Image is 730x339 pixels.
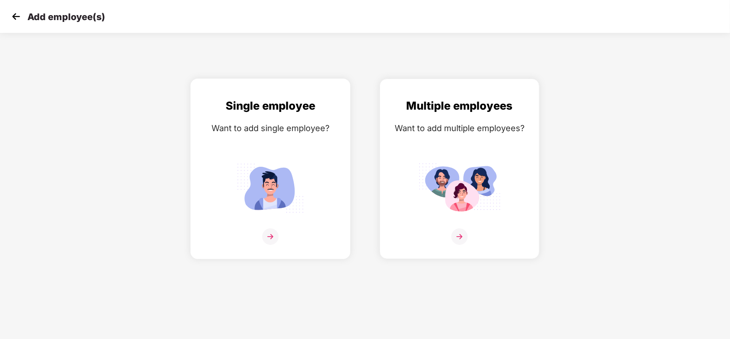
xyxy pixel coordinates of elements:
[27,11,105,22] p: Add employee(s)
[418,159,501,217] img: svg+xml;base64,PHN2ZyB4bWxucz0iaHR0cDovL3d3dy53My5vcmcvMjAwMC9zdmciIGlkPSJNdWx0aXBsZV9lbXBsb3llZS...
[389,122,530,135] div: Want to add multiple employees?
[200,122,341,135] div: Want to add single employee?
[451,228,468,245] img: svg+xml;base64,PHN2ZyB4bWxucz0iaHR0cDovL3d3dy53My5vcmcvMjAwMC9zdmciIHdpZHRoPSIzNiIgaGVpZ2h0PSIzNi...
[9,10,23,23] img: svg+xml;base64,PHN2ZyB4bWxucz0iaHR0cDovL3d3dy53My5vcmcvMjAwMC9zdmciIHdpZHRoPSIzMCIgaGVpZ2h0PSIzMC...
[389,97,530,115] div: Multiple employees
[229,159,312,217] img: svg+xml;base64,PHN2ZyB4bWxucz0iaHR0cDovL3d3dy53My5vcmcvMjAwMC9zdmciIGlkPSJTaW5nbGVfZW1wbG95ZWUiIH...
[262,228,279,245] img: svg+xml;base64,PHN2ZyB4bWxucz0iaHR0cDovL3d3dy53My5vcmcvMjAwMC9zdmciIHdpZHRoPSIzNiIgaGVpZ2h0PSIzNi...
[200,97,341,115] div: Single employee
